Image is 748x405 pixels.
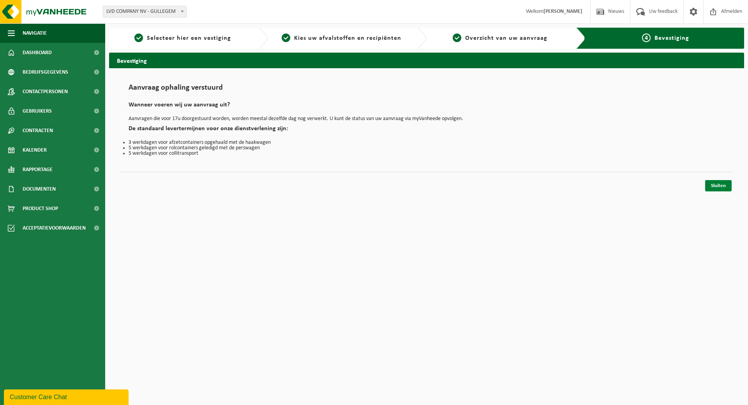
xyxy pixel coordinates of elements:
[23,179,56,199] span: Documenten
[23,140,47,160] span: Kalender
[129,145,725,151] li: 5 werkdagen voor rolcontainers geledigd met de perswagen
[282,34,290,42] span: 2
[465,35,547,41] span: Overzicht van uw aanvraag
[23,62,68,82] span: Bedrijfsgegevens
[129,102,725,112] h2: Wanneer voeren wij uw aanvraag uit?
[103,6,187,18] span: LVD COMPANY NV - GULLEGEM
[705,180,732,191] a: Sluiten
[103,6,186,17] span: LVD COMPANY NV - GULLEGEM
[23,218,86,238] span: Acceptatievoorwaarden
[129,140,725,145] li: 3 werkdagen voor afzetcontainers opgehaald met de haakwagen
[129,151,725,156] li: 5 werkdagen voor collitransport
[294,35,401,41] span: Kies uw afvalstoffen en recipiënten
[430,34,570,43] a: 3Overzicht van uw aanvraag
[23,160,53,179] span: Rapportage
[642,34,651,42] span: 4
[113,34,252,43] a: 1Selecteer hier een vestiging
[272,34,411,43] a: 2Kies uw afvalstoffen en recipiënten
[23,82,68,101] span: Contactpersonen
[453,34,461,42] span: 3
[129,116,725,122] p: Aanvragen die voor 17u doorgestuurd worden, worden meestal dezelfde dag nog verwerkt. U kunt de s...
[543,9,582,14] strong: [PERSON_NAME]
[109,53,744,68] h2: Bevestiging
[23,199,58,218] span: Product Shop
[129,126,725,136] h2: De standaard levertermijnen voor onze dienstverlening zijn:
[23,43,52,62] span: Dashboard
[23,23,47,43] span: Navigatie
[23,101,52,121] span: Gebruikers
[134,34,143,42] span: 1
[654,35,689,41] span: Bevestiging
[147,35,231,41] span: Selecteer hier een vestiging
[129,84,725,96] h1: Aanvraag ophaling verstuurd
[4,388,130,405] iframe: chat widget
[23,121,53,140] span: Contracten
